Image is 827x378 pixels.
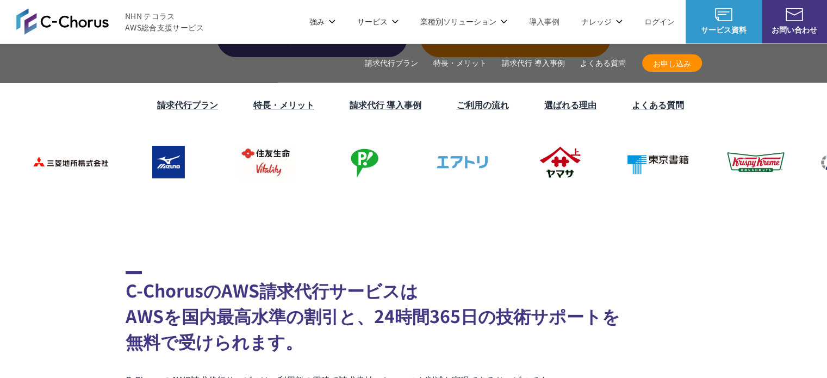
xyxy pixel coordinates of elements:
span: お問い合わせ [762,24,827,35]
p: 業種別ソリューション [420,16,507,27]
img: お問い合わせ [786,8,803,21]
a: 請求代行プラン [157,98,218,111]
img: ミズノ [119,140,206,184]
img: ファンコミュニケーションズ [75,195,162,238]
a: よくある質問 [632,98,684,111]
img: フジモトHD [314,140,401,184]
span: お申し込み [642,58,702,69]
a: 請求代行プラン [365,58,418,69]
img: ヤマサ醤油 [510,140,597,184]
a: 特長・メリット [433,58,487,69]
img: 住友生命保険相互 [216,140,303,184]
img: AWS総合支援サービス C-Chorus [16,8,109,34]
a: 導入事例 [529,16,559,27]
a: よくある質問 [580,58,626,69]
a: 請求代行 導入事例 [502,58,565,69]
img: 東京書籍 [608,140,695,184]
img: クリスピー・クリーム・ドーナツ [706,140,793,184]
img: エアトリ [412,140,499,184]
span: NHN テコラス AWS総合支援サービス [125,10,204,33]
a: 請求代行 導入事例 [350,98,421,111]
a: AWS総合支援サービス C-Chorus NHN テコラスAWS総合支援サービス [16,8,204,34]
a: 選ばれる理由 [544,98,596,111]
img: エイチーム [173,195,260,238]
img: クリーク・アンド・リバー [271,195,358,238]
a: 特長・メリット [253,98,314,111]
p: ナレッジ [581,16,623,27]
a: お申し込み [642,54,702,72]
img: 国境なき医師団 [369,195,456,238]
p: 強み [309,16,335,27]
span: サービス資料 [686,24,762,35]
img: 慶應義塾 [564,195,651,238]
a: ご利用の流れ [457,98,509,111]
img: 早稲田大学 [662,195,749,238]
img: AWS総合支援サービス C-Chorus サービス資料 [715,8,732,21]
img: 三菱地所 [21,140,108,184]
img: 日本財団 [467,195,554,238]
p: サービス [357,16,399,27]
h2: C-ChorusのAWS請求代行サービスは AWSを国内最高水準の割引と、24時間365日の技術サポートを 無料で受けられます。 [126,271,702,354]
a: ログイン [644,16,675,27]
